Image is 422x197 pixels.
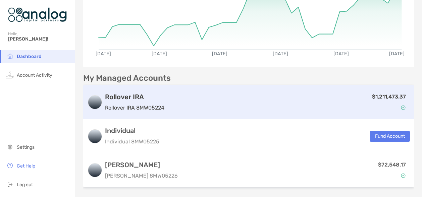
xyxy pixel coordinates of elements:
[8,3,67,27] img: Zoe Logo
[6,180,14,188] img: logout icon
[96,51,111,57] text: [DATE]
[401,173,406,178] img: Account Status icon
[6,161,14,170] img: get-help icon
[6,52,14,60] img: household icon
[105,172,178,180] p: [PERSON_NAME] 8MW05226
[6,143,14,151] img: settings icon
[17,144,35,150] span: Settings
[17,72,52,78] span: Account Activity
[105,127,159,135] h3: Individual
[83,74,171,82] p: My Managed Accounts
[6,71,14,79] img: activity icon
[17,182,33,188] span: Log out
[105,137,159,146] p: Individual 8MW05225
[372,92,406,101] p: $1,211,473.37
[88,130,102,143] img: logo account
[390,51,405,57] text: [DATE]
[17,54,42,59] span: Dashboard
[401,105,406,110] img: Account Status icon
[88,163,102,177] img: logo account
[370,131,410,142] button: Fund Account
[152,51,167,57] text: [DATE]
[8,36,71,42] span: [PERSON_NAME]!
[17,163,35,169] span: Get Help
[378,160,406,169] p: $72,548.17
[105,161,178,169] h3: [PERSON_NAME]
[105,93,164,101] h3: Rollover IRA
[212,51,228,57] text: [DATE]
[334,51,349,57] text: [DATE]
[88,95,102,109] img: logo account
[105,104,164,112] p: Rollover IRA 8MW05224
[273,51,288,57] text: [DATE]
